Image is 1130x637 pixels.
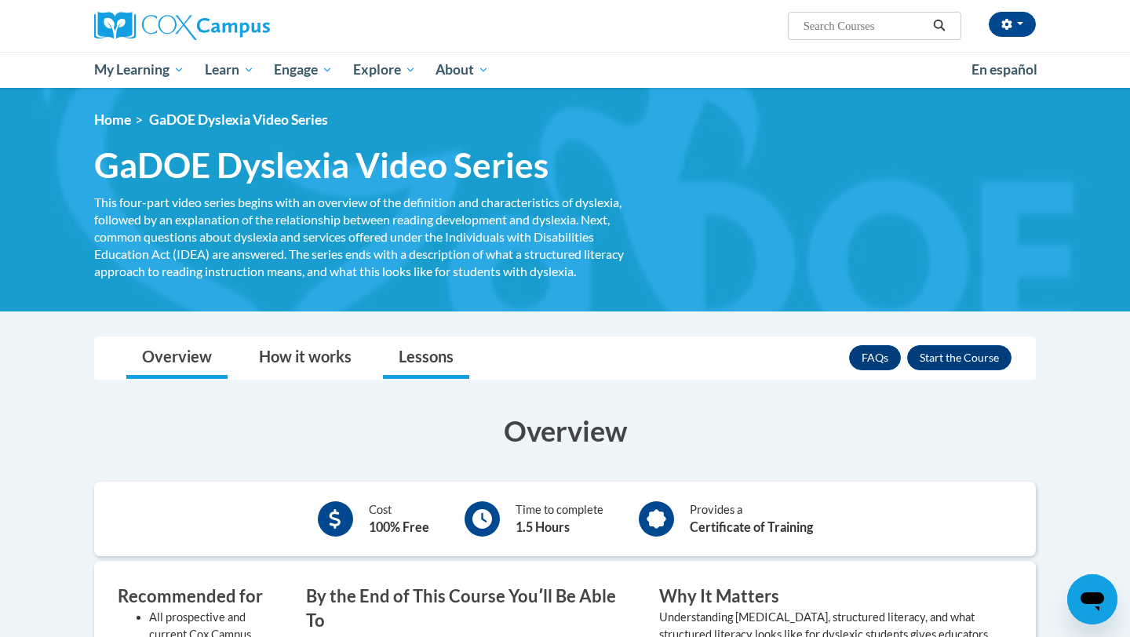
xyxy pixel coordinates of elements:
[71,52,1059,88] div: Main menu
[306,584,636,633] h3: By the End of This Course Youʹll Be Able To
[94,194,636,280] div: This four-part video series begins with an overview of the definition and characteristics of dysl...
[928,16,951,35] button: Search
[353,60,416,79] span: Explore
[94,12,392,40] a: Cox Campus
[205,60,254,79] span: Learn
[1067,574,1117,624] iframe: Button to launch messaging window
[94,144,549,186] span: GaDOE Dyslexia Video Series
[989,12,1036,37] button: Account Settings
[690,501,813,537] div: Provides a
[369,501,429,537] div: Cost
[369,519,429,534] b: 100% Free
[243,337,367,379] a: How it works
[94,12,270,40] img: Cox Campus
[195,52,264,88] a: Learn
[84,52,195,88] a: My Learning
[516,519,570,534] b: 1.5 Hours
[343,52,426,88] a: Explore
[802,16,928,35] input: Search Courses
[961,53,1048,86] a: En español
[426,52,500,88] a: About
[690,519,813,534] b: Certificate of Training
[659,584,989,609] h3: Why It Matters
[149,111,328,128] span: GaDOE Dyslexia Video Series
[383,337,469,379] a: Lessons
[94,411,1036,450] h3: Overview
[118,584,282,609] h3: Recommended for
[516,501,603,537] div: Time to complete
[436,60,489,79] span: About
[94,60,184,79] span: My Learning
[849,345,901,370] a: FAQs
[971,61,1037,78] span: En español
[274,60,333,79] span: Engage
[907,345,1012,370] button: Enroll
[94,111,131,128] a: Home
[264,52,343,88] a: Engage
[126,337,228,379] a: Overview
